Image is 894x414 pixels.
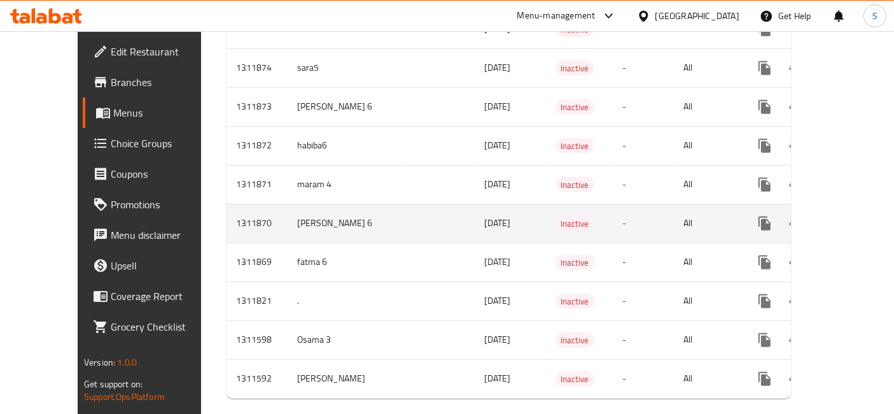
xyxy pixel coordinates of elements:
[83,311,227,342] a: Grocery Checklist
[556,216,594,231] div: Inactive
[556,372,594,387] span: Inactive
[556,294,594,309] div: Inactive
[613,126,674,165] td: -
[111,227,217,243] span: Menu disclaimer
[485,98,511,115] span: [DATE]
[613,165,674,204] td: -
[674,48,739,87] td: All
[83,36,227,67] a: Edit Restaurant
[780,325,811,355] button: Change Status
[288,359,406,398] td: [PERSON_NAME]
[227,126,288,165] td: 1311872
[674,87,739,126] td: All
[111,197,217,212] span: Promotions
[485,215,511,231] span: [DATE]
[780,286,811,317] button: Change Status
[111,75,217,90] span: Branches
[111,319,217,334] span: Grocery Checklist
[556,100,594,115] span: Inactive
[485,331,511,348] span: [DATE]
[780,208,811,239] button: Change Status
[613,359,674,398] td: -
[111,258,217,273] span: Upsell
[556,99,594,115] div: Inactive
[780,364,811,394] button: Change Status
[613,87,674,126] td: -
[613,320,674,359] td: -
[556,332,594,348] div: Inactive
[227,320,288,359] td: 1311598
[288,243,406,282] td: fatma 6
[750,247,780,278] button: more
[613,48,674,87] td: -
[674,165,739,204] td: All
[750,325,780,355] button: more
[84,354,115,371] span: Version:
[750,53,780,83] button: more
[485,176,511,192] span: [DATE]
[288,320,406,359] td: Osama 3
[83,128,227,159] a: Choice Groups
[227,87,288,126] td: 1311873
[83,220,227,250] a: Menu disclaimer
[674,359,739,398] td: All
[113,105,217,120] span: Menus
[780,53,811,83] button: Change Status
[613,243,674,282] td: -
[556,255,594,270] span: Inactive
[288,48,406,87] td: sara5
[84,389,165,405] a: Support.OpsPlatform
[111,166,217,182] span: Coupons
[227,204,288,243] td: 1311870
[556,333,594,348] span: Inactive
[84,376,143,392] span: Get support on:
[485,59,511,76] span: [DATE]
[485,137,511,153] span: [DATE]
[111,136,217,151] span: Choice Groups
[872,9,877,23] span: S
[556,178,594,192] span: Inactive
[556,61,594,76] span: Inactive
[556,177,594,192] div: Inactive
[780,92,811,122] button: Change Status
[750,286,780,317] button: more
[111,44,217,59] span: Edit Restaurant
[83,250,227,281] a: Upsell
[674,282,739,320] td: All
[83,67,227,97] a: Branches
[288,282,406,320] td: .
[780,169,811,200] button: Change Status
[780,131,811,161] button: Change Status
[674,126,739,165] td: All
[556,138,594,153] div: Inactive
[750,208,780,239] button: more
[556,139,594,153] span: Inactive
[750,92,780,122] button: more
[556,294,594,309] span: Inactive
[556,61,594,76] div: Inactive
[780,247,811,278] button: Change Status
[613,204,674,243] td: -
[485,292,511,309] span: [DATE]
[288,165,406,204] td: maram 4
[655,9,739,23] div: [GEOGRAPHIC_DATA]
[83,281,227,311] a: Coverage Report
[111,289,217,304] span: Coverage Report
[288,126,406,165] td: habiba6
[613,282,674,320] td: -
[83,159,227,189] a: Coupons
[227,359,288,398] td: 1311592
[674,320,739,359] td: All
[485,370,511,387] span: [DATE]
[750,169,780,200] button: more
[674,243,739,282] td: All
[288,204,406,243] td: [PERSON_NAME] 6
[227,48,288,87] td: 1311874
[227,282,288,320] td: 1311821
[750,131,780,161] button: more
[83,97,227,128] a: Menus
[227,243,288,282] td: 1311869
[117,354,137,371] span: 1.0.0
[750,364,780,394] button: more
